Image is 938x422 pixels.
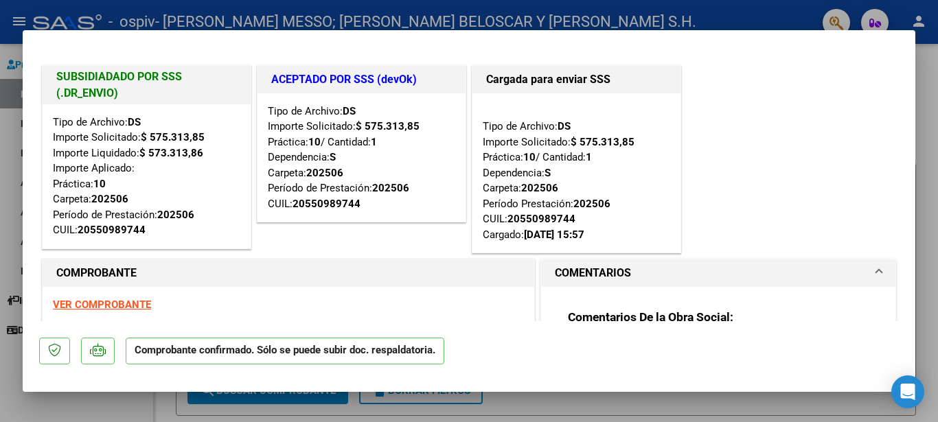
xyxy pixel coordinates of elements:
[56,266,137,279] strong: COMPROBANTE
[78,222,146,238] div: 20550989744
[371,136,377,148] strong: 1
[268,104,455,212] div: Tipo de Archivo: Importe Solicitado: Práctica: / Cantidad: Dependencia: Carpeta: Período de Prest...
[541,259,895,287] mat-expansion-panel-header: COMENTARIOS
[126,338,444,364] p: Comprobante confirmado. Sólo se puede subir doc. respaldatoria.
[157,209,194,221] strong: 202506
[293,196,361,212] div: 20550989744
[306,167,343,179] strong: 202506
[573,198,610,210] strong: 202506
[521,182,558,194] strong: 202506
[523,151,536,163] strong: 10
[141,131,205,143] strong: $ 575.313,85
[891,375,924,408] div: Open Intercom Messenger
[356,120,420,132] strong: $ 575.313,85
[343,105,356,117] strong: DS
[541,287,895,414] div: COMENTARIOS
[128,116,141,128] strong: DS
[91,193,128,205] strong: 202506
[571,136,634,148] strong: $ 575.313,85
[308,136,321,148] strong: 10
[545,167,551,179] strong: S
[555,265,631,281] h1: COMENTARIOS
[586,151,592,163] strong: 1
[372,182,409,194] strong: 202506
[53,298,151,311] a: VER COMPROBANTE
[486,71,667,88] h1: Cargada para enviar SSS
[56,69,237,102] h1: SUBSIDIADADO POR SSS (.DR_ENVIO)
[271,71,452,88] h1: ACEPTADO POR SSS (devOk)
[93,320,282,332] span: El comprobante fue liquidado por la SSS.
[507,211,575,227] div: 20550989744
[53,115,240,238] div: Tipo de Archivo: Importe Solicitado: Importe Liquidado: Importe Aplicado: Práctica: Carpeta: Perí...
[139,147,203,159] strong: $ 573.313,86
[558,120,571,132] strong: DS
[53,320,93,332] span: ESTADO:
[483,104,670,243] div: Tipo de Archivo: Importe Solicitado: Práctica: / Cantidad: Dependencia: Carpeta: Período Prestaci...
[524,228,584,241] strong: [DATE] 15:57
[330,151,336,163] strong: S
[93,178,106,190] strong: 10
[568,310,733,324] strong: Comentarios De la Obra Social:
